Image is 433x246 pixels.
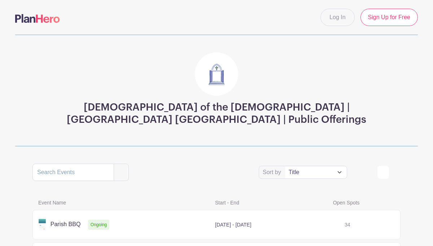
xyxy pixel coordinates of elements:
h3: [DEMOGRAPHIC_DATA] of the [DEMOGRAPHIC_DATA] | [GEOGRAPHIC_DATA] [GEOGRAPHIC_DATA] | Public Offer... [32,102,401,126]
a: Log In [320,9,354,26]
img: logo-507f7623f17ff9eddc593b1ce0a138ce2505c220e1c5a4e2b4648c50719b7d32.svg [15,14,60,23]
span: Start - End [211,198,329,207]
input: Search Events [32,164,114,181]
span: Open Spots [329,198,388,207]
label: Sort by [263,168,283,177]
a: Sign Up for Free [360,9,418,26]
img: Doors3.jpg [195,52,238,96]
div: order and view [364,166,401,179]
span: Event Name [34,198,211,207]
